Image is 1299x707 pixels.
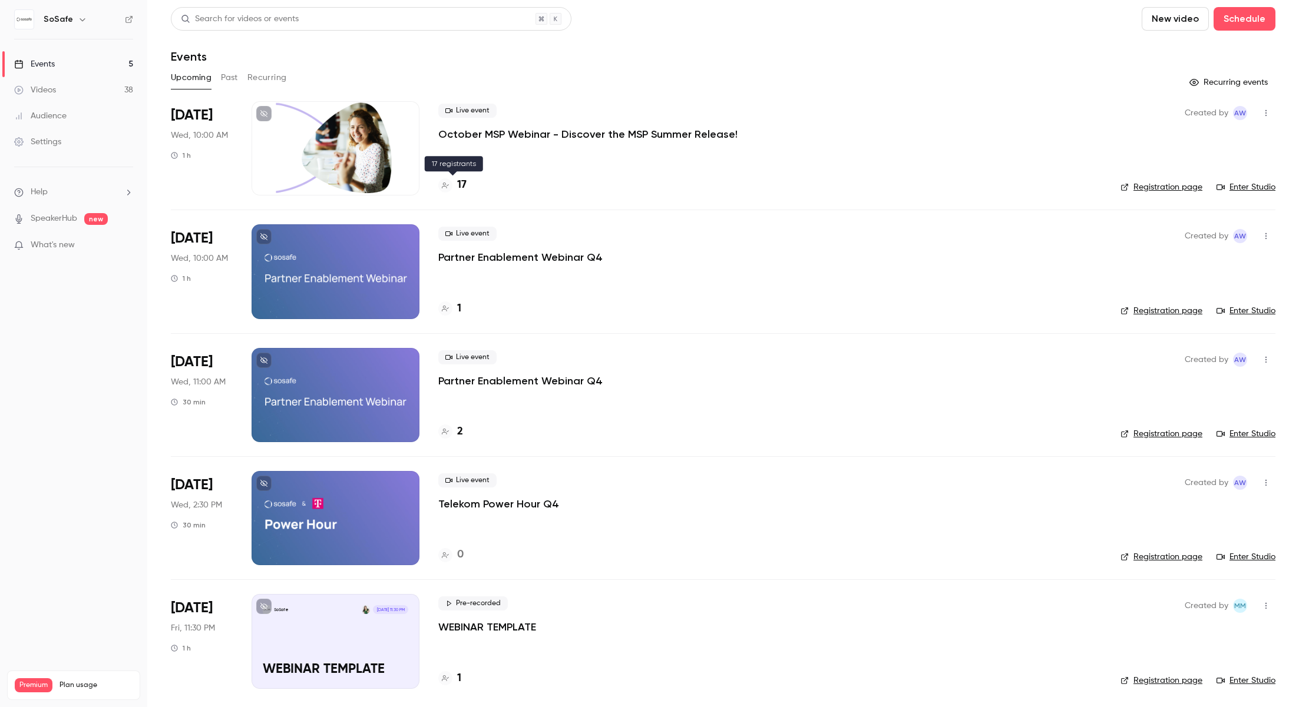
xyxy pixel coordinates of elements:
[171,253,228,264] span: Wed, 10:00 AM
[171,49,207,64] h1: Events
[1233,106,1247,120] span: Alexandra Wasilewski
[1217,181,1275,193] a: Enter Studio
[14,136,61,148] div: Settings
[171,229,213,248] span: [DATE]
[438,301,461,317] a: 1
[1217,428,1275,440] a: Enter Studio
[362,605,370,613] img: Jacqueline Jayne
[457,547,464,563] h4: 0
[181,13,299,25] div: Search for videos or events
[1185,229,1228,243] span: Created by
[1185,599,1228,613] span: Created by
[171,397,206,407] div: 30 min
[171,106,213,125] span: [DATE]
[438,104,497,118] span: Live event
[438,227,497,241] span: Live event
[60,681,133,690] span: Plan usage
[221,68,238,87] button: Past
[1185,106,1228,120] span: Created by
[438,547,464,563] a: 0
[31,186,48,198] span: Help
[31,213,77,225] a: SpeakerHub
[171,599,213,618] span: [DATE]
[84,213,108,225] span: new
[14,84,56,96] div: Videos
[171,376,226,388] span: Wed, 11:00 AM
[1120,551,1202,563] a: Registration page
[171,594,233,688] div: Dec 31 Fri, 11:30 PM (Europe/Vienna)
[438,127,738,141] a: October MSP Webinar - Discover the MSP Summer Release!
[247,68,287,87] button: Recurring
[457,301,461,317] h4: 1
[457,424,463,440] h4: 2
[1120,305,1202,317] a: Registration page
[1217,675,1275,686] a: Enter Studio
[1233,476,1247,490] span: Alexandra Wasilewski
[14,186,133,198] li: help-dropdown-opener
[171,348,233,442] div: Nov 12 Wed, 11:00 AM (Europe/Berlin)
[457,177,467,193] h4: 17
[1233,353,1247,367] span: Alexandra Wasilewski
[1185,353,1228,367] span: Created by
[438,497,559,511] a: Telekom Power Hour Q4
[171,68,211,87] button: Upcoming
[1214,7,1275,31] button: Schedule
[1234,599,1246,613] span: MM
[44,14,73,25] h6: SoSafe
[171,101,233,195] div: Oct 15 Wed, 10:00 AM (Europe/Berlin)
[438,177,467,193] a: 17
[438,620,536,634] a: WEBINAR TEMPLATE
[171,274,191,283] div: 1 h
[171,130,228,141] span: Wed, 10:00 AM
[1217,551,1275,563] a: Enter Studio
[171,224,233,318] div: Nov 12 Wed, 10:00 AM (Europe/Berlin)
[15,678,52,692] span: Premium
[1234,229,1246,243] span: AW
[274,607,289,613] p: SoSafe
[438,424,463,440] a: 2
[171,499,222,511] span: Wed, 2:30 PM
[31,239,75,251] span: What's new
[252,594,419,688] a: WEBINAR TEMPLATESoSafeJacqueline Jayne[DATE] 11:30 PMWEBINAR TEMPLATE
[457,671,461,686] h4: 1
[14,58,55,70] div: Events
[1234,353,1246,367] span: AW
[119,240,133,251] iframe: Noticeable Trigger
[171,643,191,653] div: 1 h
[1234,106,1246,120] span: AW
[171,353,213,371] span: [DATE]
[1234,476,1246,490] span: AW
[171,471,233,565] div: Nov 12 Wed, 2:30 PM (Europe/Berlin)
[438,596,508,610] span: Pre-recorded
[1120,181,1202,193] a: Registration page
[373,605,408,613] span: [DATE] 11:30 PM
[438,473,497,487] span: Live event
[1233,599,1247,613] span: Max Mertznich
[1217,305,1275,317] a: Enter Studio
[438,350,497,364] span: Live event
[171,520,206,530] div: 30 min
[1120,428,1202,440] a: Registration page
[171,622,215,634] span: Fri, 11:30 PM
[1185,476,1228,490] span: Created by
[263,662,408,678] p: WEBINAR TEMPLATE
[171,151,191,160] div: 1 h
[14,110,67,122] div: Audience
[438,671,461,686] a: 1
[15,10,34,29] img: SoSafe
[171,476,213,494] span: [DATE]
[1233,229,1247,243] span: Alexandra Wasilewski
[1120,675,1202,686] a: Registration page
[1142,7,1209,31] button: New video
[1184,73,1275,92] button: Recurring events
[438,374,603,388] a: Partner Enablement Webinar Q4
[438,250,603,264] a: Partner Enablement Webinar Q4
